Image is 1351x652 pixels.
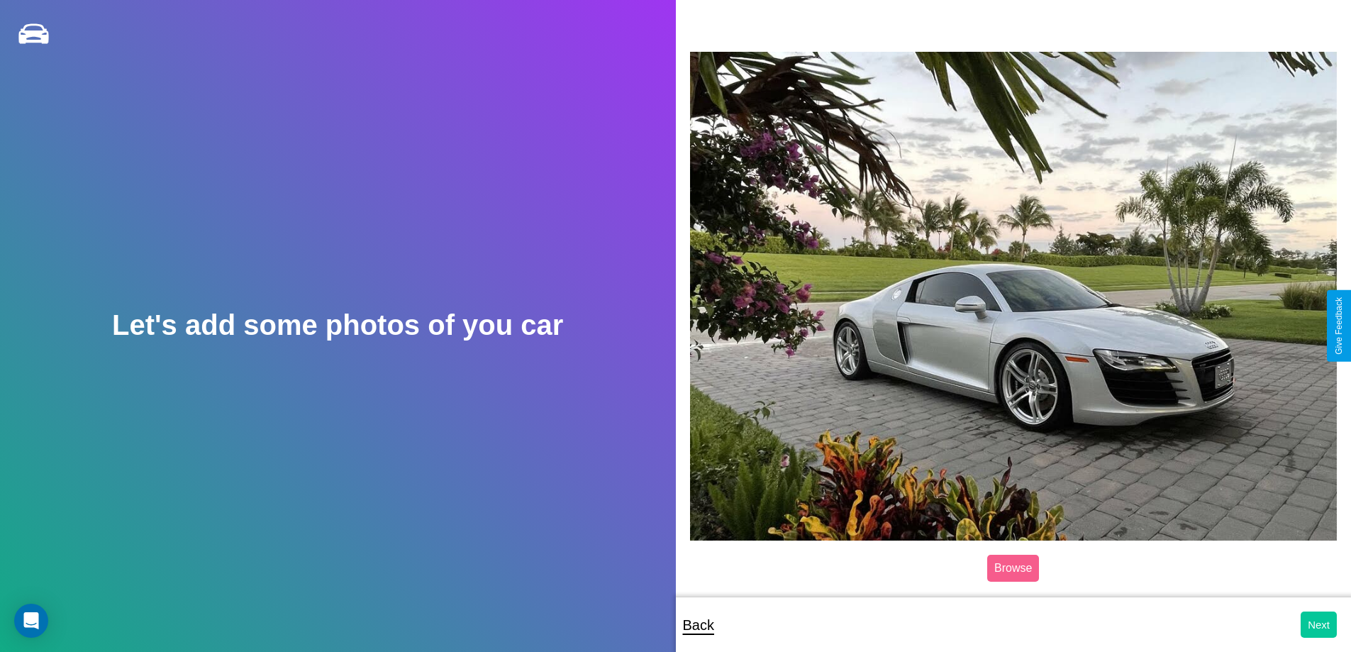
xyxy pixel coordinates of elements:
[14,604,48,638] div: Open Intercom Messenger
[690,52,1338,540] img: posted
[1301,612,1337,638] button: Next
[987,555,1039,582] label: Browse
[683,612,714,638] p: Back
[1334,297,1344,355] div: Give Feedback
[112,309,563,341] h2: Let's add some photos of you car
